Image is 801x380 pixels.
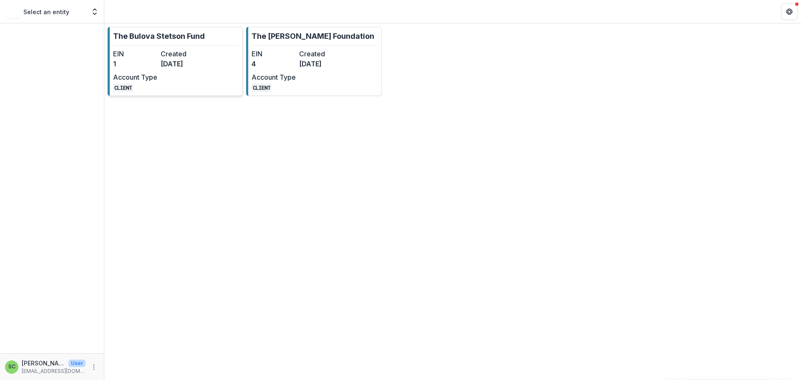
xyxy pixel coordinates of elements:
dt: Account Type [252,72,296,82]
code: CLIENT [113,83,133,92]
p: The Bulova Stetson Fund [113,30,205,42]
p: [PERSON_NAME] [22,359,65,367]
button: More [89,362,99,372]
button: Get Help [781,3,798,20]
dt: Created [161,49,205,59]
dt: EIN [252,49,296,59]
p: Select an entity [23,8,69,16]
dd: [DATE] [299,59,343,69]
a: The [PERSON_NAME] FoundationEIN4Created[DATE]Account TypeCLIENT [246,27,381,96]
img: Select an entity [7,5,20,18]
dd: 1 [113,59,157,69]
p: The [PERSON_NAME] Foundation [252,30,374,42]
div: Sonia Cavalli [8,364,15,370]
p: [EMAIL_ADDRESS][DOMAIN_NAME] [22,367,86,375]
dt: Created [299,49,343,59]
p: User [68,360,86,367]
code: CLIENT [252,83,272,92]
button: Open entity switcher [89,3,101,20]
dd: 4 [252,59,296,69]
dt: Account Type [113,72,157,82]
a: The Bulova Stetson FundEIN1Created[DATE]Account TypeCLIENT [108,27,243,96]
dt: EIN [113,49,157,59]
dd: [DATE] [161,59,205,69]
